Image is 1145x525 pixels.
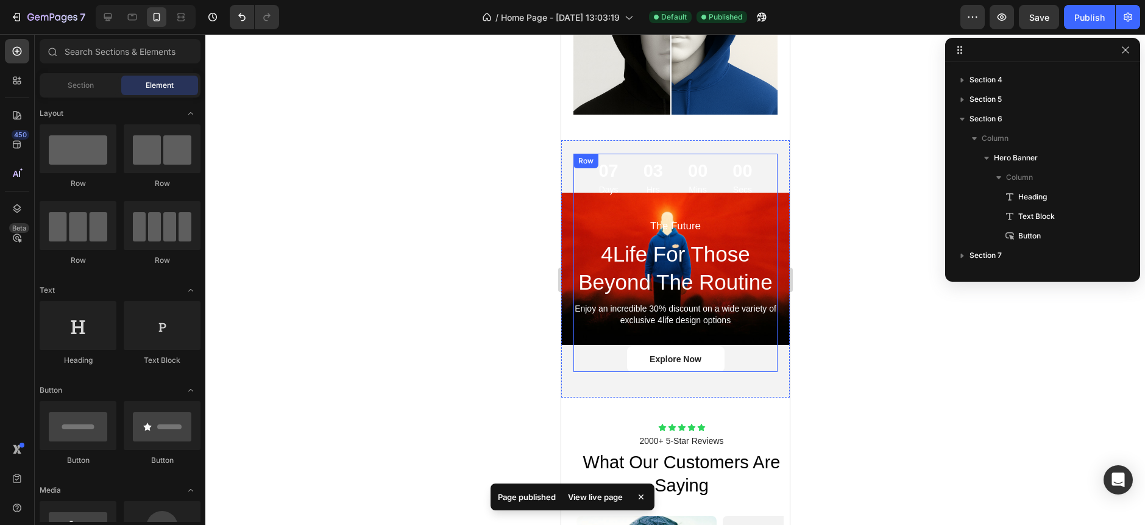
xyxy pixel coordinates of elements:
div: Heading [40,355,116,366]
button: Save [1019,5,1059,29]
span: Hero Banner [994,152,1038,164]
span: Home Page - [DATE] 13:03:19 [501,11,620,24]
span: Section [68,80,94,91]
span: Toggle open [181,104,200,123]
div: Publish [1074,11,1105,24]
span: Button [40,385,62,396]
span: Toggle open [181,380,200,400]
button: Publish [1064,5,1115,29]
input: Search Sections & Elements [40,39,200,63]
div: Button [124,455,200,466]
div: View live page [561,488,630,505]
p: Page published [498,491,556,503]
button: 7 [5,5,91,29]
span: Text [40,285,55,296]
span: Toggle open [181,480,200,500]
span: Column [1006,171,1033,184]
div: Row [124,178,200,189]
div: Open Intercom Messenger [1104,465,1133,495]
span: Save [1029,12,1049,23]
div: Text Block [124,355,200,366]
span: Layout [40,108,63,119]
iframe: Design area [561,34,790,525]
span: Heading [1018,191,1047,203]
div: Button [40,455,116,466]
span: / [495,11,498,24]
span: Text Block [1018,210,1055,223]
div: 450 [12,130,29,140]
div: Row [40,255,116,266]
span: Media [40,485,61,496]
span: Published [709,12,742,23]
span: Section 4 [970,74,1002,86]
span: Default [661,12,687,23]
span: Toggle open [181,280,200,300]
div: Undo/Redo [230,5,279,29]
div: Row [124,255,200,266]
span: Section 6 [970,113,1002,125]
span: Element [146,80,174,91]
span: Button [1018,230,1041,242]
div: Row [40,178,116,189]
span: Section 5 [970,93,1002,105]
div: Beta [9,223,29,233]
span: Column [982,132,1009,145]
span: Section 7 [970,249,1002,262]
p: 7 [80,10,85,24]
